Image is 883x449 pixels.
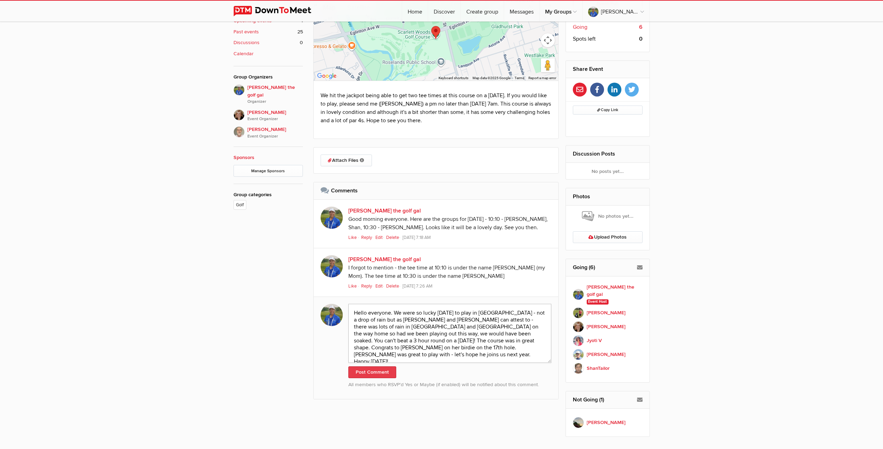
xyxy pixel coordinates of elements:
a: Messages [504,1,539,22]
b: [PERSON_NAME] [587,323,626,331]
h2: Share Event [573,61,643,77]
a: Edit [375,283,385,289]
i: Organizer [247,99,303,105]
a: Attach Files [321,155,372,166]
span: Event Host [587,299,609,305]
a: Terms (opens in new tab) [515,76,524,80]
a: Delete [386,235,401,240]
a: Open this area in Google Maps (opens a new window) [315,72,338,81]
span: 0 [300,39,303,47]
i: Event Organizer [247,116,303,122]
a: Calendar [234,50,303,58]
button: Drag Pegman onto the map to open Street View [541,58,555,72]
a: Create group [461,1,504,22]
a: Like [348,283,358,289]
b: [PERSON_NAME] [587,419,626,426]
p: All members who RSVP’d Yes or Maybe (if enabled) will be notified about this comment. [348,381,552,389]
a: [PERSON_NAME] the golf gal [348,256,421,263]
div: I forgot to mention - the tee time at 10:10 is under the name [PERSON_NAME] (my Mom). The tee tim... [348,264,552,281]
img: Jyoti V [573,335,584,346]
a: [PERSON_NAME] the golf gal [348,207,421,214]
b: Discussions [234,39,260,47]
a: Reply [361,235,374,240]
span: Going [573,23,587,31]
img: Google [315,72,338,81]
span: 25 [297,28,303,36]
button: Post Comment [348,366,396,378]
span: Spots left [573,35,596,43]
a: Past events 25 [234,28,303,36]
a: [PERSON_NAME]Event Organizer [234,105,303,123]
img: Mike N [573,349,584,360]
a: [PERSON_NAME] the golf gal Event Host [573,283,643,306]
a: Discussion Posts [573,150,615,157]
span: [PERSON_NAME] [247,109,303,123]
a: [PERSON_NAME] [573,348,643,361]
b: Past events [234,28,259,36]
a: [PERSON_NAME] [573,416,643,430]
button: Map camera controls [541,33,555,47]
a: Discussions 0 [234,39,303,47]
a: Like [348,235,358,240]
div: Group Organizers [234,73,303,81]
b: 6 [639,23,643,31]
img: Beth the golf gal [321,255,343,277]
img: Bruce McVicar [573,417,584,428]
a: [PERSON_NAME] the golf gal [583,1,649,22]
span: [DATE] 7:26 AM [402,283,432,289]
a: Home [402,1,428,22]
img: Beth the golf gal [573,289,584,300]
h2: Not Going (1) [573,391,643,408]
a: [PERSON_NAME]Event Organizer [234,122,303,140]
h2: Going (6) [573,259,643,276]
b: Calendar [234,50,254,58]
a: [PERSON_NAME] [573,306,643,320]
div: Good morning everyone. Here are the groups for [DATE] - 10:10 - [PERSON_NAME], Shan, 10:30 - [PER... [348,215,552,232]
a: Delete [386,283,401,289]
span: Copy Link [597,108,618,112]
img: DownToMeet [234,6,322,16]
a: Manage Sponsors [234,165,303,177]
b: [PERSON_NAME] [587,351,626,358]
span: [PERSON_NAME] [247,126,303,140]
p: We hit the jackpot being able to get two tee times at this course on a [DATE]. If you would like ... [321,91,552,125]
a: Upload Photos [573,231,643,243]
h2: Comments [321,182,552,199]
b: 0 [639,35,643,43]
b: ShanTailor [587,365,610,372]
div: No posts yet... [566,163,649,180]
b: Jyoti V [587,337,602,344]
img: ShanTailor [573,363,584,374]
a: Edit [375,235,385,240]
span: [DATE] 7:18 AM [402,235,431,240]
span: Like [348,235,357,240]
img: Caroline Nesbitt [573,321,584,332]
a: Sponsors [234,155,254,160]
a: Report a map error [528,76,556,80]
img: Greg Mais [234,126,245,138]
a: Discover [428,1,460,22]
button: Copy Link [573,106,643,115]
img: Marc Be [573,307,584,318]
a: [PERSON_NAME] [573,320,643,334]
a: Photos [573,193,590,200]
a: Jyoti V [573,334,643,348]
span: [PERSON_NAME] the golf gal [247,84,303,105]
b: [PERSON_NAME] the golf gal [587,283,643,298]
a: ShanTailor [573,361,643,375]
a: My Groups [540,1,582,22]
div: Group categories [234,191,303,199]
img: Beth the golf gal [234,84,245,95]
span: No photos yet... [582,210,634,222]
span: Like [348,283,357,289]
b: [PERSON_NAME] [587,309,626,317]
button: Keyboard shortcuts [439,76,468,81]
i: Event Organizer [247,133,303,140]
a: [PERSON_NAME] the golf galOrganizer [234,84,303,105]
img: Beth the golf gal [321,207,343,229]
a: Reply [361,283,374,289]
img: Caroline Nesbitt [234,109,245,120]
span: Map data ©2025 Google [473,76,510,80]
